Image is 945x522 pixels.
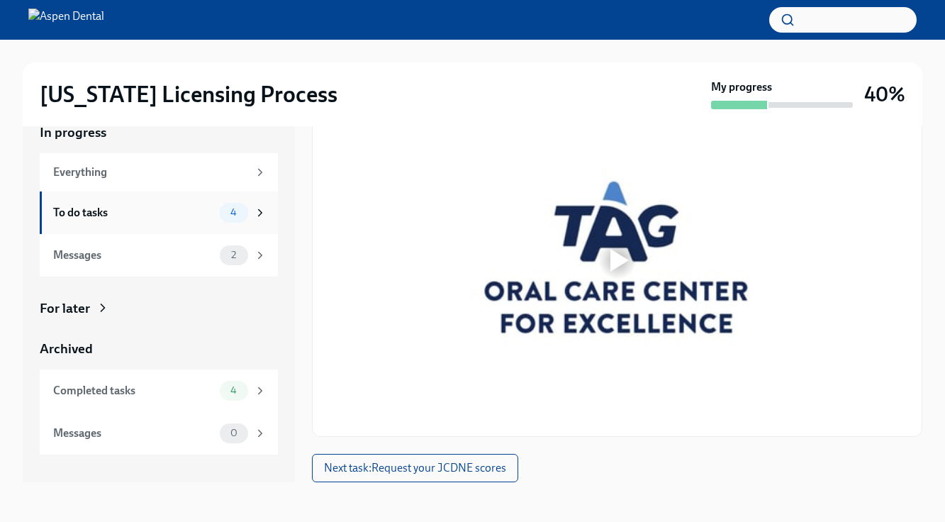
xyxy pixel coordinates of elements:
a: To do tasks4 [40,191,278,234]
a: For later [40,299,278,318]
span: 0 [222,428,246,438]
span: 2 [223,250,245,260]
span: Next task : Request your JCDNE scores [324,461,506,475]
a: Archived [40,340,278,358]
div: Everything [53,165,248,180]
a: Everything [40,153,278,191]
h2: [US_STATE] Licensing Process [40,80,337,109]
div: Messages [53,426,214,441]
a: Messages0 [40,412,278,455]
div: Completed tasks [53,383,214,399]
div: To do tasks [53,205,214,221]
a: Completed tasks4 [40,370,278,412]
a: Messages2 [40,234,278,277]
img: Aspen Dental [28,9,104,31]
span: 4 [222,207,245,218]
div: Messages [53,248,214,263]
div: For later [40,299,90,318]
button: Next task:Request your JCDNE scores [312,454,518,482]
h3: 40% [864,82,905,107]
strong: My progress [711,79,772,95]
a: In progress [40,123,278,142]
span: 4 [222,385,245,396]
